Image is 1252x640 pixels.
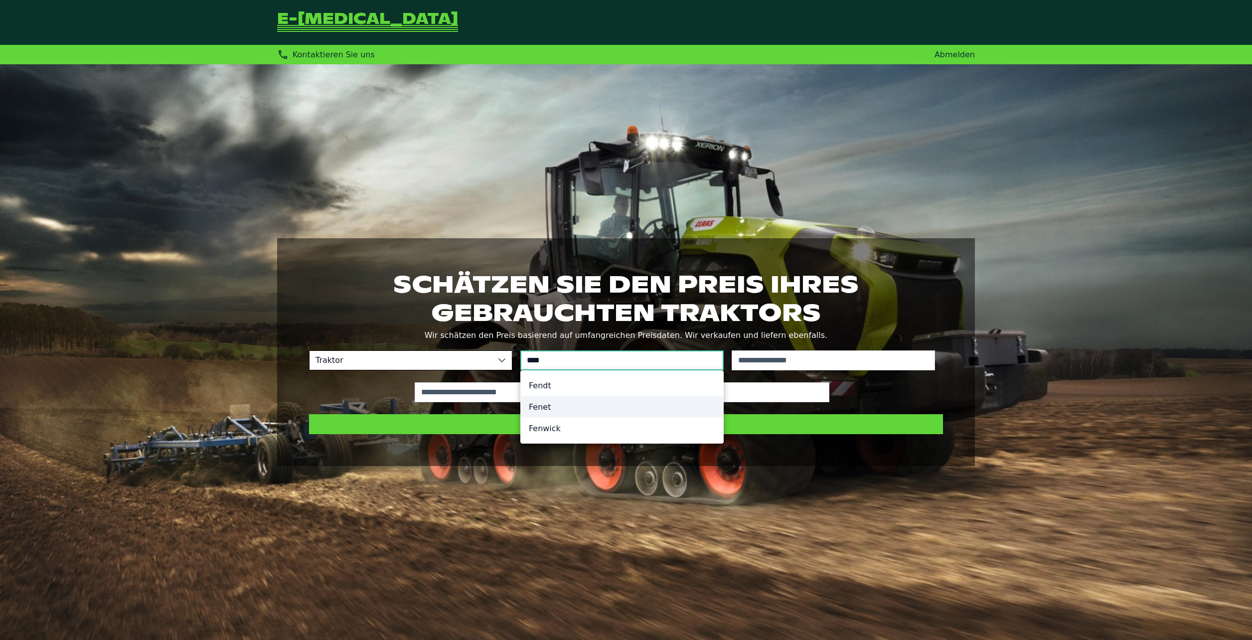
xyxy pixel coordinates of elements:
[293,50,375,59] span: Kontaktieren Sie uns
[309,270,943,326] h1: Schätzen Sie den Preis Ihres gebrauchten Traktors
[935,50,975,59] a: Abmelden
[521,396,723,418] li: Fenet
[277,12,458,33] a: Zurück zur Startseite
[277,49,375,60] div: Kontaktieren Sie uns
[310,351,492,370] span: Traktor
[521,418,723,439] li: Fenwick
[521,375,723,396] li: Fendt
[309,328,943,342] p: Wir schätzen den Preis basierend auf umfangreichen Preisdaten. Wir verkaufen und liefern ebenfalls.
[521,371,723,443] ul: Option List
[309,414,943,434] button: Preis schätzen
